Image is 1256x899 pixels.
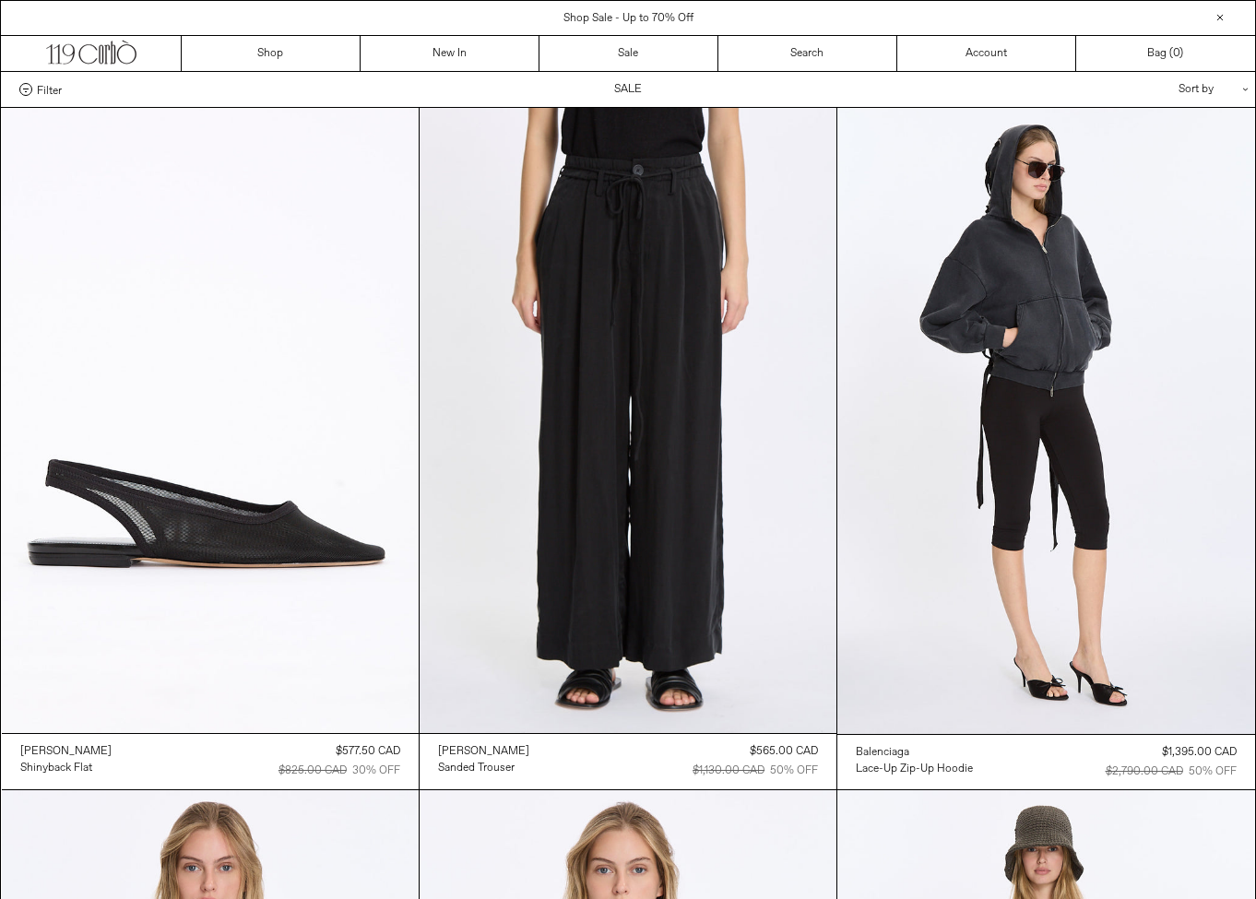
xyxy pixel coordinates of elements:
[718,36,897,71] a: Search
[750,743,818,760] div: $565.00 CAD
[1173,46,1179,61] span: 0
[438,761,515,776] div: Sanded Trouser
[278,763,347,779] div: $825.00 CAD
[20,743,112,760] a: [PERSON_NAME]
[563,11,693,26] a: Shop Sale - Up to 70% Off
[352,763,400,779] div: 30% OFF
[361,36,539,71] a: New In
[37,83,62,96] span: Filter
[1106,763,1183,780] div: $2,790.00 CAD
[1173,45,1183,62] span: )
[693,763,764,779] div: $1,130.00 CAD
[438,760,529,776] a: Sanded Trouser
[1162,744,1237,761] div: $1,395.00 CAD
[897,36,1076,71] a: Account
[837,108,1254,734] img: Balenciaga Lace-Up Zip-Up Hoodie
[182,36,361,71] a: Shop
[438,744,529,760] div: [PERSON_NAME]
[1189,763,1237,780] div: 50% OFF
[1071,72,1237,107] div: Sort by
[770,763,818,779] div: 50% OFF
[2,108,419,733] img: Dries Van Noten Shinyback Flat
[438,743,529,760] a: [PERSON_NAME]
[20,761,92,776] div: Shinyback Flat
[20,744,112,760] div: [PERSON_NAME]
[856,744,973,761] a: Balenciaga
[856,761,973,777] a: Lace-Up Zip-Up Hoodie
[856,745,909,761] div: Balenciaga
[336,743,400,760] div: $577.50 CAD
[420,108,836,733] img: Lauren Manoogian Sanded Trouser
[20,760,112,776] a: Shinyback Flat
[539,36,718,71] a: Sale
[1076,36,1255,71] a: Bag ()
[856,762,973,777] div: Lace-Up Zip-Up Hoodie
